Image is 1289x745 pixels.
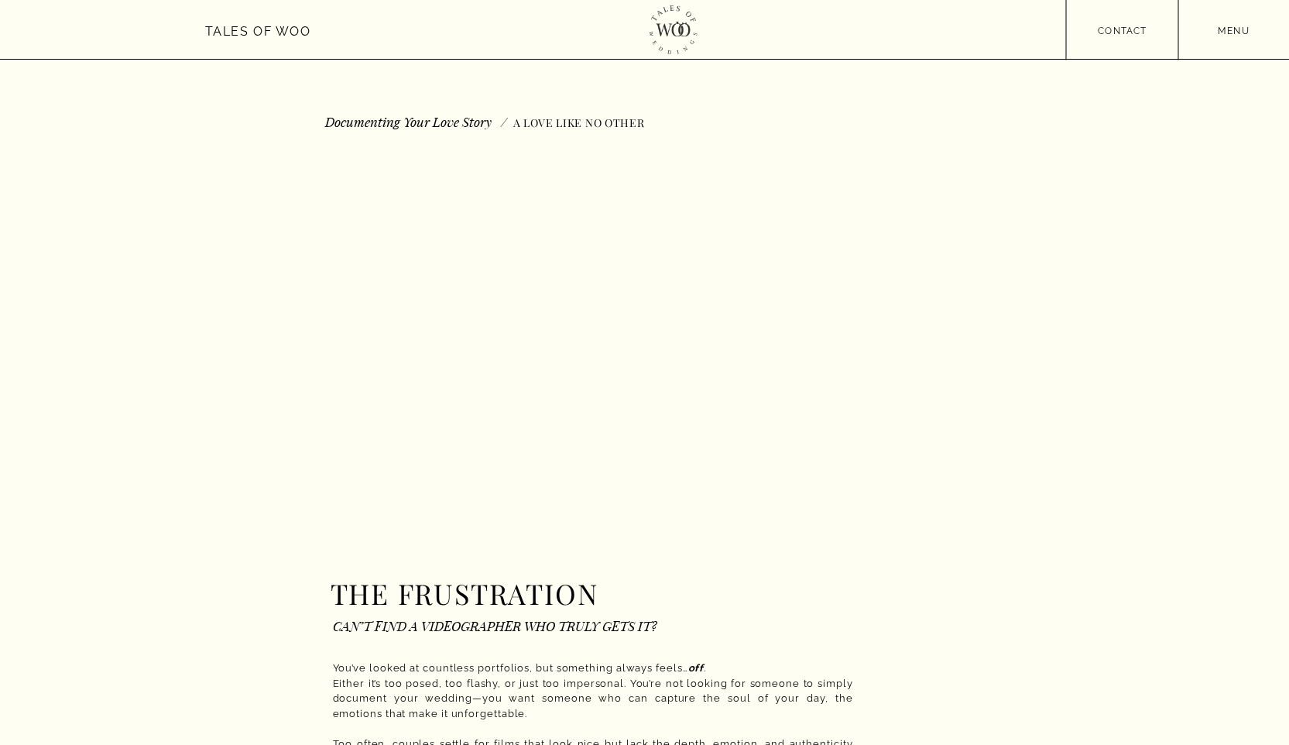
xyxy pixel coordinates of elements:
[205,21,312,39] a: Tales of Woo
[513,117,668,127] h3: A Love like no other
[499,114,509,127] div: /
[333,618,792,635] h2: CAN’T FIND A VIDEOGRAPHER WHO TRULY GETS IT?
[331,577,605,609] h1: THE FRUSTRATION
[324,114,494,127] h1: Documenting Your Love Story
[1178,23,1289,35] a: menu
[1066,23,1179,35] a: contact
[688,662,704,674] i: off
